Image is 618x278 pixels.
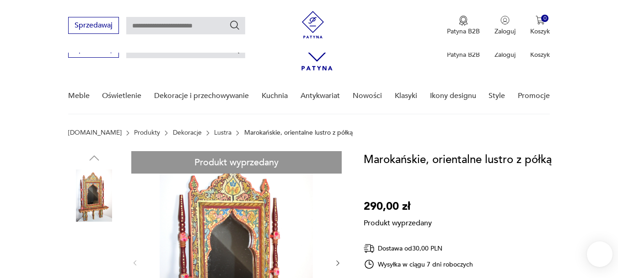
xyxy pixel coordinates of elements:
[262,78,288,114] a: Kuchnia
[299,11,327,38] img: Patyna - sklep z meblami i dekoracjami vintage
[447,16,480,36] button: Patyna B2B
[395,78,417,114] a: Klasyki
[447,27,480,36] p: Patyna B2B
[229,20,240,31] button: Szukaj
[494,50,516,59] p: Zaloguj
[536,16,545,25] img: Ikona koszyka
[447,50,480,59] p: Patyna B2B
[244,129,353,136] p: Marokańskie, orientalne lustro z półką
[489,78,505,114] a: Style
[500,16,510,25] img: Ikonka użytkownika
[494,27,516,36] p: Zaloguj
[68,23,119,29] a: Sprzedawaj
[587,241,613,267] iframe: Smartsupp widget button
[68,17,119,34] button: Sprzedawaj
[214,129,231,136] a: Lustra
[134,129,160,136] a: Produkty
[459,16,468,26] img: Ikona medalu
[353,78,382,114] a: Nowości
[364,151,552,169] h1: Marokańskie, orientalne lustro z półką
[68,78,90,114] a: Meble
[68,129,122,136] a: [DOMAIN_NAME]
[301,78,340,114] a: Antykwariat
[530,27,550,36] p: Koszyk
[364,243,375,254] img: Ikona dostawy
[430,78,476,114] a: Ikony designu
[518,78,550,114] a: Promocje
[530,16,550,36] button: 0Koszyk
[173,129,202,136] a: Dekoracje
[364,198,432,215] p: 290,00 zł
[102,78,141,114] a: Oświetlenie
[447,16,480,36] a: Ikona medaluPatyna B2B
[68,47,119,53] a: Sprzedawaj
[154,78,249,114] a: Dekoracje i przechowywanie
[494,16,516,36] button: Zaloguj
[364,215,432,228] p: Produkt wyprzedany
[364,243,473,254] div: Dostawa od 30,00 PLN
[364,259,473,270] div: Wysyłka w ciągu 7 dni roboczych
[541,15,549,22] div: 0
[530,50,550,59] p: Koszyk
